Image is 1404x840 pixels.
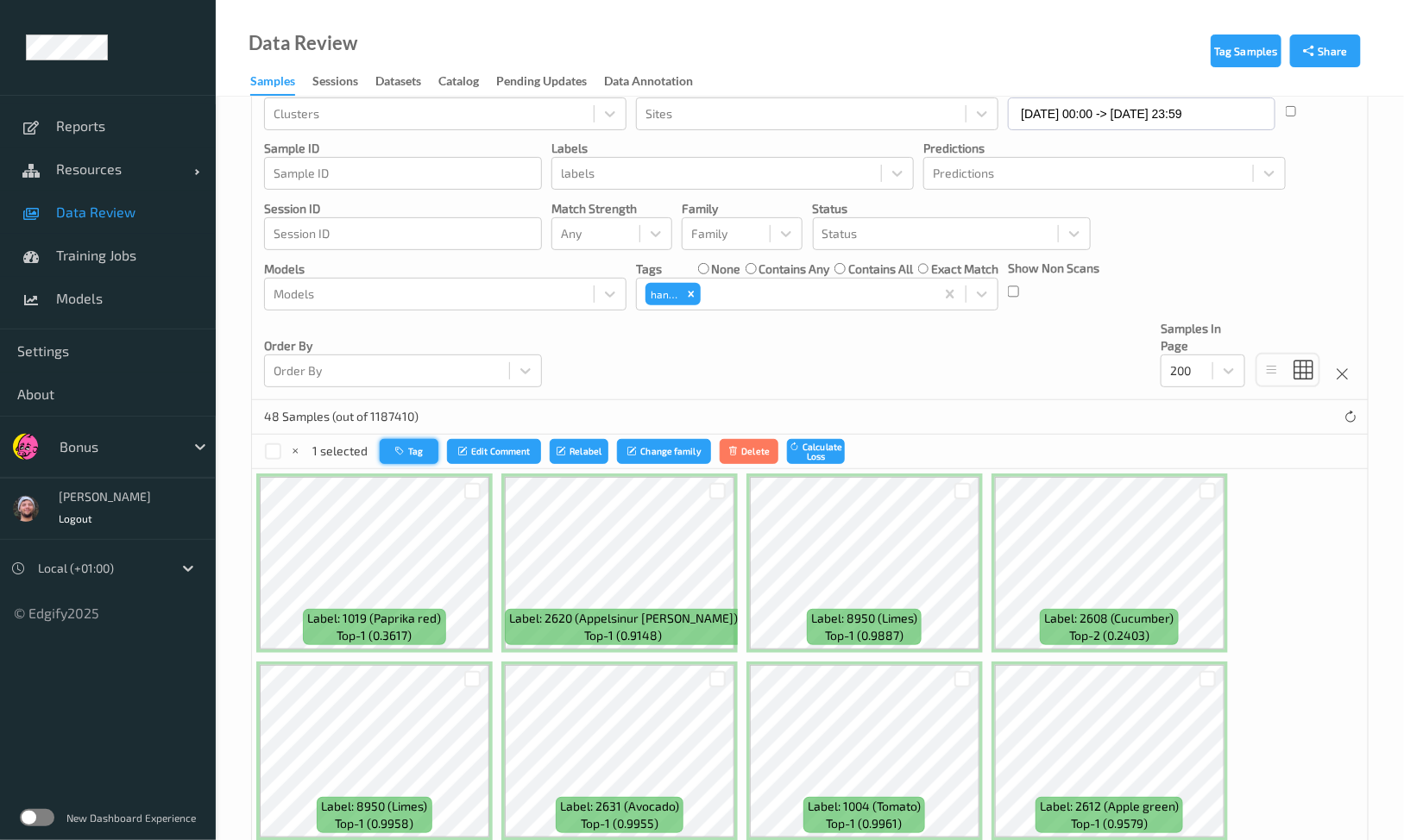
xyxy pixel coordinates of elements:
[1008,260,1099,277] p: Show Non Scans
[682,200,803,217] p: Family
[313,442,368,460] p: 1 selected
[645,283,682,305] div: hands
[604,72,693,94] div: Data Annotation
[312,70,375,94] a: Sessions
[496,72,587,94] div: Pending Updates
[636,260,662,278] p: Tags
[264,140,542,157] p: Sample ID
[1045,610,1174,627] span: Label: 2608 (Cucumber)
[307,610,441,627] span: Label: 1019 (Paprika red)
[335,815,413,832] span: top-1 (0.9958)
[617,439,712,464] button: Change family
[264,408,419,425] p: 48 Samples (out of 1187410)
[1071,815,1148,832] span: top-1 (0.9579)
[337,627,412,644] span: top-1 (0.3617)
[1069,627,1149,644] span: top-2 (0.2403)
[438,70,496,94] a: Catalog
[312,72,358,94] div: Sessions
[509,610,738,627] span: Label: 2620 (Appelsinur [PERSON_NAME])
[711,260,740,278] label: none
[931,260,998,278] label: exact match
[1040,798,1179,815] span: Label: 2612 (Apple green)
[811,610,917,627] span: Label: 8950 (Limes)
[848,260,913,278] label: contains all
[380,439,438,464] button: Tag
[447,439,542,464] button: Edit Comment
[264,200,542,217] p: Session ID
[682,283,701,305] div: Remove hands
[923,140,1286,157] p: Predictions
[560,798,679,815] span: Label: 2631 (Avocado)
[827,815,903,832] span: top-1 (0.9961)
[759,260,830,278] label: contains any
[1161,320,1245,354] p: Samples In Page
[551,200,672,217] p: Match Strength
[375,72,421,94] div: Datasets
[808,798,921,815] span: Label: 1004 (Tomato)
[585,627,663,644] span: top-1 (0.9148)
[321,798,427,815] span: Label: 8950 (Limes)
[1211,34,1281,67] button: Tag Samples
[787,439,846,464] button: Calculate Loss
[496,70,604,94] a: Pending Updates
[1290,34,1361,67] button: Share
[250,70,312,96] a: Samples
[375,70,438,94] a: Datasets
[250,72,295,96] div: Samples
[249,34,357,52] div: Data Review
[720,439,778,464] button: Delete
[825,627,903,644] span: top-1 (0.9887)
[604,70,710,94] a: Data Annotation
[264,260,626,278] p: Models
[264,337,542,354] p: Order By
[581,815,658,832] span: top-1 (0.9955)
[550,439,608,464] button: Relabel
[438,72,479,94] div: Catalog
[551,140,914,157] p: labels
[813,200,1091,217] p: Status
